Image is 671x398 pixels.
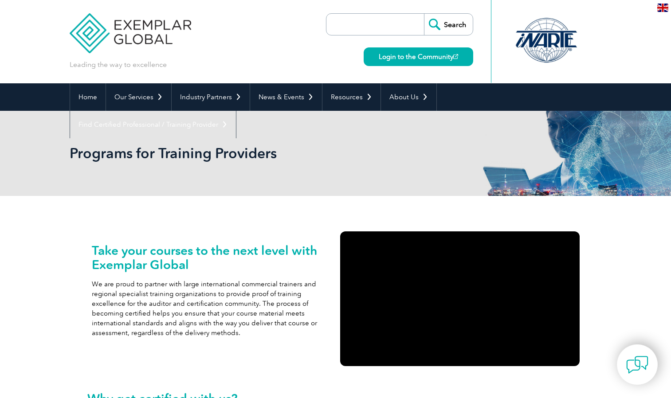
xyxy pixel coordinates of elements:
a: Our Services [106,83,171,111]
a: Login to the Community [364,47,473,66]
h2: Take your courses to the next level with Exemplar Global [92,243,331,272]
p: Leading the way to excellence [70,60,167,70]
img: contact-chat.png [626,354,648,376]
img: open_square.png [453,54,458,59]
a: Industry Partners [172,83,250,111]
p: We are proud to partner with large international commercial trainers and regional specialist trai... [92,279,331,338]
a: News & Events [250,83,322,111]
a: Resources [322,83,381,111]
img: en [657,4,668,12]
input: Search [424,14,473,35]
a: About Us [381,83,436,111]
h2: Programs for Training Providers [70,146,442,160]
a: Find Certified Professional / Training Provider [70,111,236,138]
a: Home [70,83,106,111]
